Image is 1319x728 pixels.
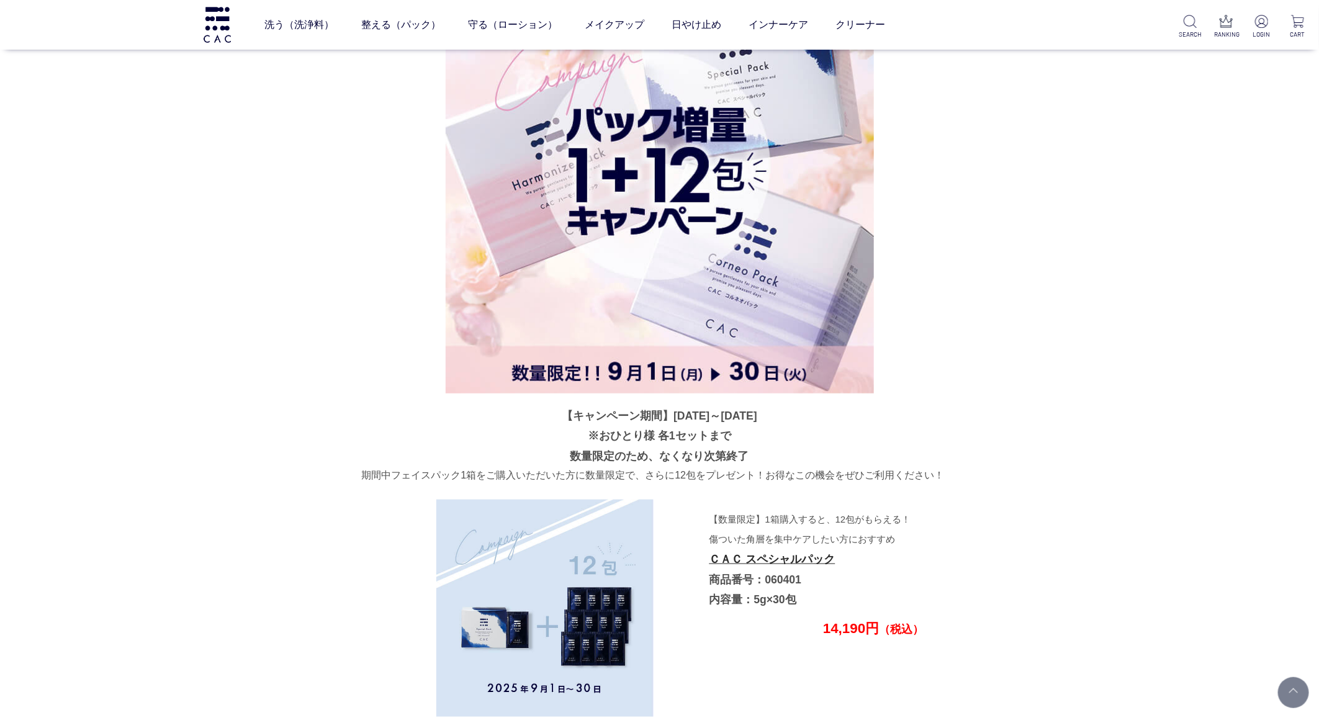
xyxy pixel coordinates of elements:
p: 期間中フェイスパック1箱をご購入いただいた方に数量限定で、さらに12包をプレゼント！お得なこの機会をぜひご利用ください！ [362,466,958,484]
a: クリーナー [835,7,885,42]
a: インナーケア [749,7,808,42]
a: 洗う（洗浄料） [264,7,334,42]
a: 日やけ止め [672,7,721,42]
p: 14,190円 [708,621,924,637]
p: SEARCH [1179,30,1202,39]
p: 商品番号：060401 内容量：5g×30包 [709,509,923,609]
a: SEARCH [1179,15,1202,39]
a: ＣＡＣ スペシャルパック [709,553,835,565]
p: 【キャンペーン期間】[DATE]～[DATE] ※おひとり様 各1セットまで 数量限定のため、なくなり次第終了 [362,406,958,466]
a: 守る（ローション） [468,7,557,42]
img: 2509_pack12_060401.jpg [436,500,654,717]
a: LOGIN [1250,15,1273,39]
p: CART [1286,30,1309,39]
a: RANKING [1215,15,1238,39]
a: メイクアップ [585,7,644,42]
span: 【数量限定】1箱購入すると、12包がもらえる！ 傷ついた角層を集中ケアしたい方におすすめ [709,514,911,554]
p: RANKING [1215,30,1238,39]
a: CART [1286,15,1309,39]
img: logo [202,7,233,42]
span: （税込） [880,623,924,636]
p: LOGIN [1250,30,1273,39]
a: 整える（パック） [361,7,441,42]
